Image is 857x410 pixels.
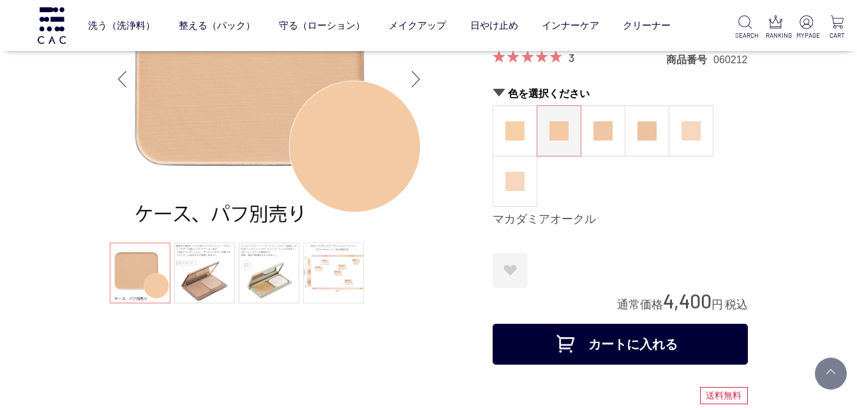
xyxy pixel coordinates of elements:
[88,8,155,42] a: 洗う（洗浄料）
[625,105,669,156] dl: アーモンドオークル
[712,298,723,311] span: 円
[537,105,581,156] dl: マカダミアオークル
[493,106,537,156] a: ココナッツオークル
[666,53,713,66] dt: 商品番号
[279,8,365,42] a: 守る（ローション）
[549,121,569,140] img: マカダミアオークル
[493,87,748,100] h2: 色を選択ください
[493,156,537,207] dl: ピーチベージュ
[389,8,446,42] a: メイクアップ
[796,15,816,40] a: MYPAGE
[725,298,748,311] span: 税込
[637,121,657,140] img: アーモンドオークル
[766,15,786,40] a: RANKING
[505,172,525,191] img: ピーチベージュ
[403,54,429,105] div: Next slide
[713,53,747,66] dd: 060212
[735,31,755,40] p: SEARCH
[669,105,713,156] dl: ピーチアイボリー
[735,15,755,40] a: SEARCH
[542,8,599,42] a: インナーケア
[581,105,625,156] dl: ヘーゼルオークル
[493,156,537,206] a: ピーチベージュ
[623,8,671,42] a: クリーナー
[766,31,786,40] p: RANKING
[493,324,748,365] button: カートに入れる
[470,8,518,42] a: 日やけ止め
[179,8,255,42] a: 整える（パック）
[617,298,663,311] span: 通常価格
[625,106,669,156] a: アーモンドオークル
[505,121,525,140] img: ココナッツオークル
[682,121,701,140] img: ピーチアイボリー
[827,15,847,40] a: CART
[493,105,537,156] dl: ココナッツオークル
[110,54,135,105] div: Previous slide
[669,106,713,156] a: ピーチアイボリー
[796,31,816,40] p: MYPAGE
[493,253,528,288] a: お気に入りに登録する
[493,212,748,227] div: マカダミアオークル
[36,7,68,43] img: logo
[700,387,748,405] div: 送料無料
[663,289,712,312] span: 4,400
[593,121,613,140] img: ヘーゼルオークル
[827,31,847,40] p: CART
[581,106,625,156] a: ヘーゼルオークル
